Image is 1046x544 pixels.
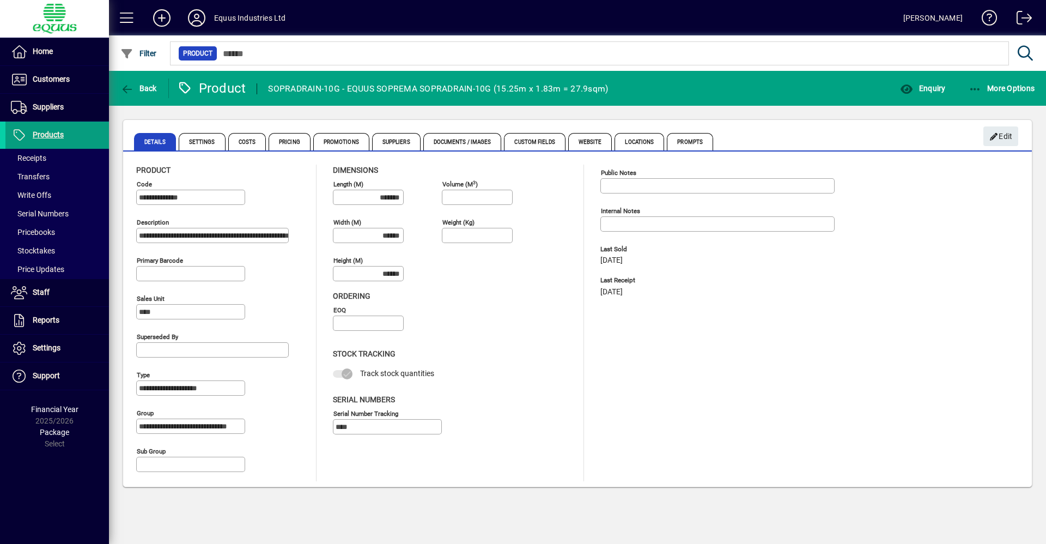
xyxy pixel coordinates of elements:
[983,126,1018,146] button: Edit
[137,371,150,379] mat-label: Type
[333,292,370,300] span: Ordering
[268,80,608,98] div: SOPRADRAIN-10G - EQUUS SOPREMA SOPRADRAIN-10G (15.25m x 1.83m = 27.9sqm)
[5,362,109,390] a: Support
[615,133,664,150] span: Locations
[5,167,109,186] a: Transfers
[33,130,64,139] span: Products
[5,66,109,93] a: Customers
[5,149,109,167] a: Receipts
[183,48,212,59] span: Product
[33,288,50,297] span: Staff
[11,209,69,218] span: Serial Numbers
[313,133,369,150] span: Promotions
[120,49,157,58] span: Filter
[137,257,183,264] mat-label: Primary barcode
[228,133,266,150] span: Costs
[136,166,171,174] span: Product
[40,428,69,437] span: Package
[969,84,1035,93] span: More Options
[442,219,475,226] mat-label: Weight (Kg)
[144,8,179,28] button: Add
[600,256,623,265] span: [DATE]
[333,306,346,314] mat-label: EOQ
[974,2,998,38] a: Knowledge Base
[1008,2,1032,38] a: Logout
[903,9,963,27] div: [PERSON_NAME]
[269,133,311,150] span: Pricing
[11,246,55,255] span: Stocktakes
[33,102,64,111] span: Suppliers
[137,219,169,226] mat-label: Description
[372,133,421,150] span: Suppliers
[31,405,78,414] span: Financial Year
[667,133,713,150] span: Prompts
[118,44,160,63] button: Filter
[5,186,109,204] a: Write Offs
[601,169,636,177] mat-label: Public Notes
[600,277,764,284] span: Last Receipt
[442,180,478,188] mat-label: Volume (m )
[568,133,612,150] span: Website
[333,219,361,226] mat-label: Width (m)
[214,9,286,27] div: Equus Industries Ltd
[966,78,1038,98] button: More Options
[134,133,176,150] span: Details
[5,204,109,223] a: Serial Numbers
[423,133,502,150] span: Documents / Images
[504,133,565,150] span: Custom Fields
[333,409,398,417] mat-label: Serial Number tracking
[137,333,178,341] mat-label: Superseded by
[109,78,169,98] app-page-header-button: Back
[179,8,214,28] button: Profile
[5,307,109,334] a: Reports
[137,180,152,188] mat-label: Code
[5,241,109,260] a: Stocktakes
[137,448,166,455] mat-label: Sub group
[33,316,59,324] span: Reports
[33,47,53,56] span: Home
[5,260,109,279] a: Price Updates
[5,38,109,65] a: Home
[333,166,378,174] span: Dimensions
[5,335,109,362] a: Settings
[120,84,157,93] span: Back
[11,172,50,181] span: Transfers
[900,84,945,93] span: Enquiry
[5,223,109,241] a: Pricebooks
[333,180,363,188] mat-label: Length (m)
[118,78,160,98] button: Back
[600,288,623,297] span: [DATE]
[333,257,363,264] mat-label: Height (m)
[473,179,476,185] sup: 3
[333,395,395,404] span: Serial Numbers
[360,369,434,378] span: Track stock quantities
[989,128,1013,146] span: Edit
[5,279,109,306] a: Staff
[33,343,60,352] span: Settings
[601,207,640,215] mat-label: Internal Notes
[11,228,55,237] span: Pricebooks
[177,80,246,97] div: Product
[33,75,70,83] span: Customers
[5,94,109,121] a: Suppliers
[897,78,948,98] button: Enquiry
[333,349,396,358] span: Stock Tracking
[179,133,226,150] span: Settings
[11,154,46,162] span: Receipts
[11,191,51,200] span: Write Offs
[137,409,154,417] mat-label: Group
[137,295,165,303] mat-label: Sales unit
[33,371,60,380] span: Support
[11,265,64,274] span: Price Updates
[600,246,764,253] span: Last Sold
